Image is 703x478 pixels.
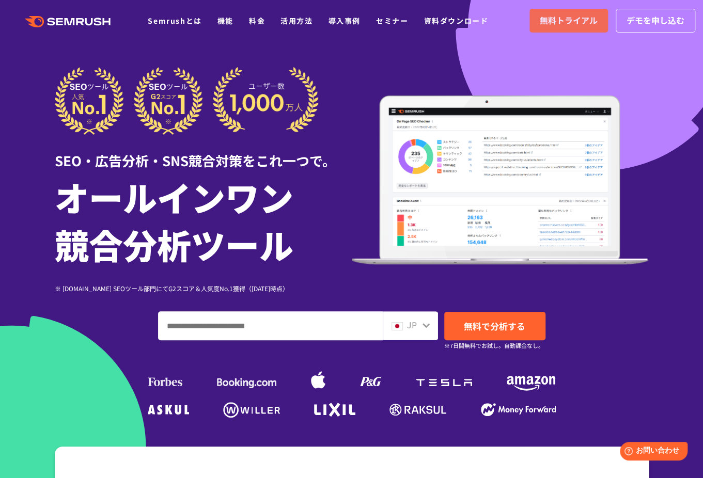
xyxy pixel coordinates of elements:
[55,173,352,268] h1: オールインワン 競合分析ツール
[424,15,488,26] a: 資料ダウンロード
[616,9,695,33] a: デモを申し込む
[217,15,233,26] a: 機能
[540,14,598,27] span: 無料トライアル
[444,312,545,340] a: 無料で分析する
[611,438,692,467] iframe: Help widget launcher
[55,283,352,293] div: ※ [DOMAIN_NAME] SEOツール部門にてG2スコア＆人気度No.1獲得（[DATE]時点）
[280,15,313,26] a: 活用方法
[249,15,265,26] a: 料金
[627,14,684,27] span: デモを申し込む
[407,318,417,331] span: JP
[376,15,408,26] a: セミナー
[148,15,201,26] a: Semrushとは
[464,320,525,332] span: 無料で分析する
[159,312,382,340] input: ドメイン、キーワードまたはURLを入力してください
[529,9,608,33] a: 無料トライアル
[55,135,352,170] div: SEO・広告分析・SNS競合対策をこれ一つで。
[329,15,361,26] a: 導入事例
[444,341,544,350] small: ※7日間無料でお試し。自動課金なし。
